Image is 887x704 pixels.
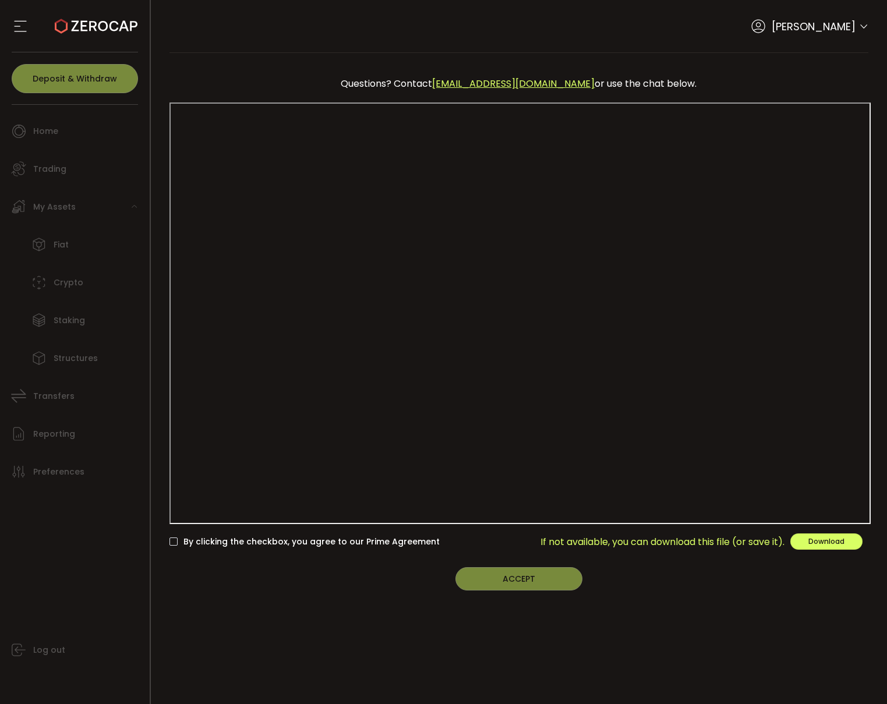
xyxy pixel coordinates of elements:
span: Transfers [33,388,75,405]
span: By clicking the checkbox, you agree to our Prime Agreement [178,536,440,547]
div: Questions? Contact or use the chat below. [175,70,863,97]
span: Trading [33,161,66,178]
span: Preferences [33,464,84,480]
span: Deposit & Withdraw [33,75,117,83]
span: Log out [33,642,65,659]
span: Reporting [33,426,75,443]
span: My Assets [33,199,76,215]
span: Structures [54,350,98,367]
span: Crypto [54,274,83,291]
span: [PERSON_NAME] [772,19,856,34]
span: ACCEPT [503,573,535,585]
button: Deposit & Withdraw [12,64,138,93]
span: Home [33,123,58,140]
a: [EMAIL_ADDRESS][DOMAIN_NAME] [432,77,595,90]
button: ACCEPT [455,567,582,590]
span: Download [808,536,844,546]
span: Fiat [54,236,69,253]
span: Staking [54,312,85,329]
span: If not available, you can download this file (or save it). [540,535,784,549]
button: Download [790,533,863,550]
